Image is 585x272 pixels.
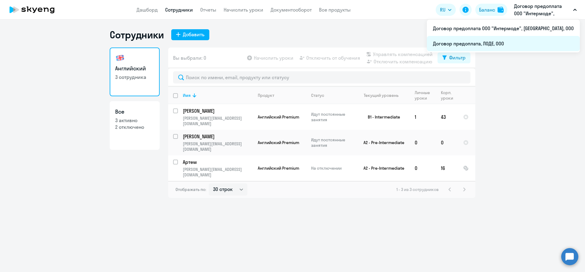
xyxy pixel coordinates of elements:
[165,7,193,13] a: Сотрудники
[415,90,436,101] div: Личные уроки
[183,108,252,114] p: [PERSON_NAME]
[115,108,154,116] h3: Все
[311,111,353,122] p: Идут постоянные занятия
[498,7,504,13] img: balance
[427,19,580,52] ul: RU
[258,140,299,145] span: Английский Premium
[436,104,458,130] td: 43
[511,2,580,17] button: Договор предоплата ООО "Интермоде", [GEOGRAPHIC_DATA], ООО
[110,101,160,150] a: Все3 активно2 отключено
[183,108,253,114] a: [PERSON_NAME]
[441,90,454,101] div: Корп. уроки
[200,7,216,13] a: Отчеты
[319,7,351,13] a: Все продукты
[110,29,164,41] h1: Сотрудники
[183,93,253,98] div: Имя
[438,52,470,63] button: Фильтр
[311,93,353,98] div: Статус
[311,165,353,171] p: На отключении
[410,130,436,155] td: 0
[173,71,470,83] input: Поиск по имени, email, продукту или статусу
[175,187,206,192] span: Отображать по:
[136,7,158,13] a: Дашборд
[514,2,571,17] p: Договор предоплата ООО "Интермоде", [GEOGRAPHIC_DATA], ООО
[173,54,206,62] span: Вы выбрали: 0
[410,155,436,181] td: 0
[183,167,253,178] p: [PERSON_NAME][EMAIL_ADDRESS][DOMAIN_NAME]
[183,93,191,98] div: Имя
[364,93,399,98] div: Текущий уровень
[258,165,299,171] span: Английский Premium
[224,7,263,13] a: Начислить уроки
[415,90,432,101] div: Личные уроки
[436,4,456,16] button: RU
[258,93,274,98] div: Продукт
[353,104,410,130] td: B1 - Intermediate
[115,65,154,72] h3: Английский
[475,4,507,16] button: Балансbalance
[271,7,312,13] a: Документооборот
[183,133,253,140] a: [PERSON_NAME]
[171,29,209,40] button: Добавить
[183,159,252,165] p: Артем
[183,133,252,140] p: [PERSON_NAME]
[115,124,154,130] p: 2 отключено
[479,6,495,13] div: Баланс
[358,93,409,98] div: Текущий уровень
[436,130,458,155] td: 0
[440,6,445,13] span: RU
[183,159,253,165] a: Артем
[110,48,160,96] a: Английский3 сотрудника
[396,187,439,192] span: 1 - 3 из 3 сотрудников
[311,137,353,148] p: Идут постоянные занятия
[183,141,253,152] p: [PERSON_NAME][EMAIL_ADDRESS][DOMAIN_NAME]
[258,93,306,98] div: Продукт
[410,104,436,130] td: 1
[115,74,154,80] p: 3 сотрудника
[449,54,466,61] div: Фильтр
[115,117,154,124] p: 3 активно
[115,53,125,63] img: english
[311,93,324,98] div: Статус
[183,115,253,126] p: [PERSON_NAME][EMAIL_ADDRESS][DOMAIN_NAME]
[441,90,458,101] div: Корп. уроки
[353,130,410,155] td: A2 - Pre-Intermediate
[258,114,299,120] span: Английский Premium
[183,31,204,38] div: Добавить
[353,155,410,181] td: A2 - Pre-Intermediate
[436,155,458,181] td: 16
